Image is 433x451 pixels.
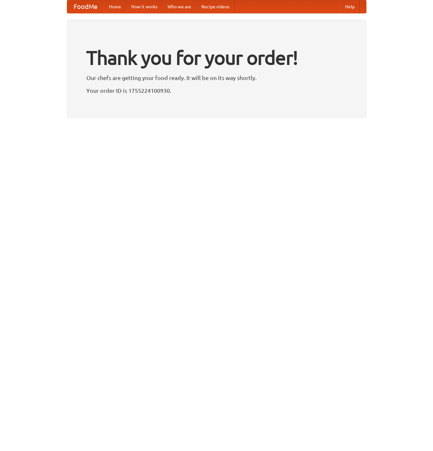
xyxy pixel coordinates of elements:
a: Who we are [162,0,196,13]
a: Help [340,0,360,13]
a: Home [104,0,126,13]
a: FoodMe [67,0,104,13]
p: Your order ID is 1755224100930. [86,86,347,95]
a: How it works [126,0,162,13]
a: Recipe videos [196,0,235,13]
h1: Thank you for your order! [86,42,347,73]
p: Our chefs are getting your food ready. It will be on its way shortly. [86,73,347,83]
